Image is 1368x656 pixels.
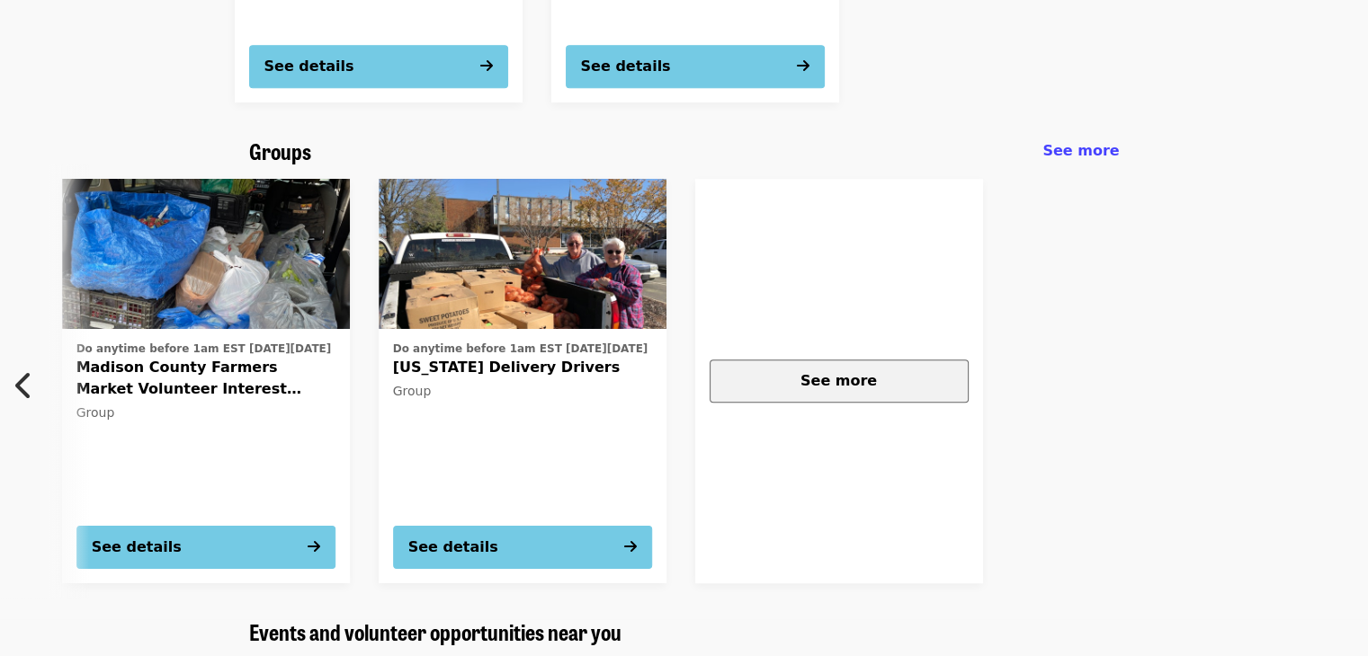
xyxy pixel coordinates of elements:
span: Madison County Farmers Market Volunteer Interest ([GEOGRAPHIC_DATA]) [76,357,335,400]
a: See details for "Madison County Farmers Market Volunteer Interest (Madison County)" [62,179,350,583]
a: See more [695,179,983,583]
button: See details [76,526,335,569]
span: [US_STATE] Delivery Drivers [393,357,652,378]
div: See details [264,56,354,77]
div: See details [408,536,498,558]
img: Alabama Delivery Drivers organized by Society of St. Andrew [379,179,666,330]
a: Groups [249,138,311,164]
span: See more [800,372,877,389]
div: Groups [235,138,1134,164]
img: Madison County Farmers Market Volunteer Interest (Madison County) organized by Society of St. Andrew [62,179,350,330]
a: See more [1042,140,1119,162]
span: Groups [249,135,311,166]
span: Do anytime before 1am EST [DATE][DATE] [393,342,648,355]
div: See details [92,536,182,558]
span: Do anytime before 1am EST [DATE][DATE] [76,342,332,355]
i: arrow-right icon [797,58,809,75]
button: See details [566,45,825,88]
i: arrow-right icon [624,538,637,555]
span: Group [76,405,115,420]
div: See details [581,56,671,77]
i: arrow-right icon [480,58,493,75]
button: See details [249,45,508,88]
i: arrow-right icon [308,538,320,555]
a: See details for "Alabama Delivery Drivers" [379,179,666,583]
button: See details [393,526,652,569]
span: See more [1042,142,1119,159]
span: Group [393,384,432,398]
button: See more [710,359,969,403]
span: Events and volunteer opportunities near you [249,616,621,647]
i: chevron-left icon [15,368,33,403]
